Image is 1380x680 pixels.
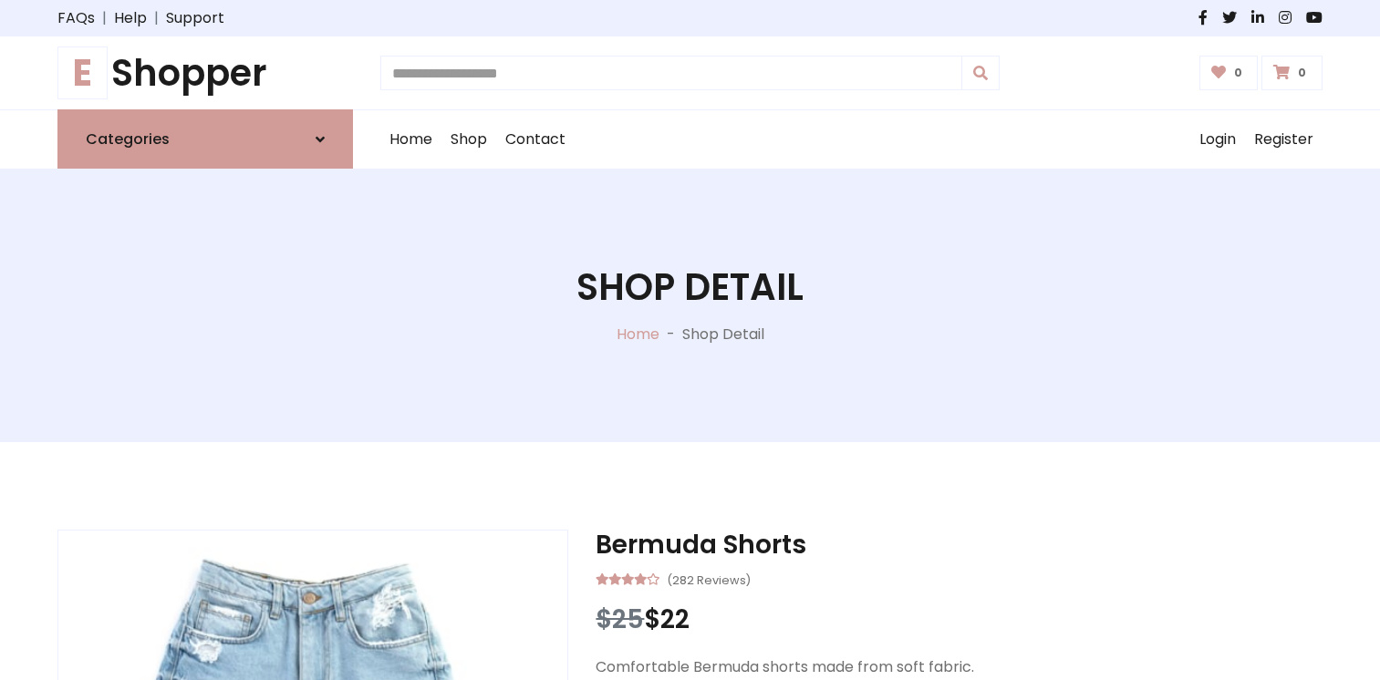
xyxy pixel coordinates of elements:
h1: Shopper [57,51,353,95]
span: 0 [1293,65,1311,81]
span: | [95,7,114,29]
a: 0 [1199,56,1259,90]
a: FAQs [57,7,95,29]
span: | [147,7,166,29]
a: Login [1190,110,1245,169]
h3: Bermuda Shorts [596,530,1323,561]
a: 0 [1261,56,1323,90]
a: EShopper [57,51,353,95]
span: 22 [660,602,690,637]
h6: Categories [86,130,170,148]
a: Register [1245,110,1323,169]
p: Shop Detail [682,324,764,345]
a: Support [166,7,224,29]
a: Contact [496,110,575,169]
p: Comfortable Bermuda shorts made from soft fabric. [596,656,1323,678]
a: Home [617,324,659,345]
a: Categories [57,109,353,169]
h1: Shop Detail [576,265,804,309]
small: (282 Reviews) [667,568,751,590]
span: E [57,46,108,99]
h3: $ [596,604,1323,635]
a: Help [114,7,147,29]
span: 0 [1230,65,1247,81]
p: - [659,324,682,345]
a: Home [380,110,441,169]
span: $25 [596,602,644,637]
a: Shop [441,110,496,169]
